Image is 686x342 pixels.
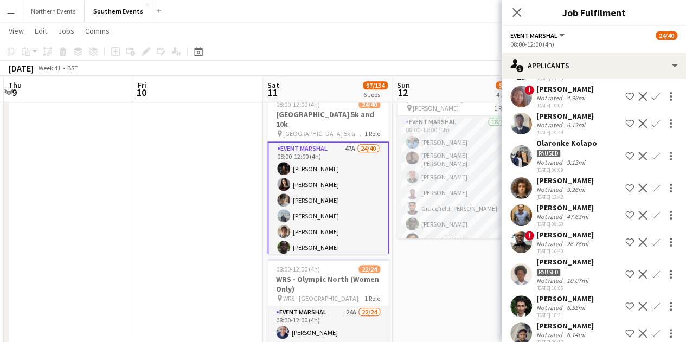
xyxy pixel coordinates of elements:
[4,24,28,38] a: View
[502,53,686,79] div: Applicants
[536,268,561,276] div: Paused
[565,276,591,285] div: 10.07mi
[536,111,594,121] div: [PERSON_NAME]
[536,321,594,331] div: [PERSON_NAME]
[36,64,63,72] span: Week 41
[9,63,34,74] div: [DATE]
[536,221,594,228] div: [DATE] 08:58
[81,24,114,38] a: Comms
[536,121,565,129] div: Not rated
[536,166,597,173] div: [DATE] 00:09
[536,240,565,248] div: Not rated
[565,331,587,339] div: 6.14mi
[283,130,364,138] span: [GEOGRAPHIC_DATA] 5k and 10k
[397,80,410,90] span: Sun
[536,304,565,312] div: Not rated
[267,274,389,294] h3: WRS - Olympic North (Women Only)
[363,91,387,99] div: 6 Jobs
[536,158,565,166] div: Not rated
[565,212,591,221] div: 47.63mi
[283,294,358,302] span: WRS - [GEOGRAPHIC_DATA]
[536,331,565,339] div: Not rated
[494,104,510,112] span: 1 Role
[565,304,587,312] div: 6.55mi
[565,240,591,248] div: 26.76mi
[363,81,388,89] span: 97/134
[565,121,587,129] div: 6.12mi
[358,265,380,273] span: 22/24
[30,24,52,38] a: Edit
[536,248,594,255] div: [DATE] 10:43
[502,5,686,20] h3: Job Fulfilment
[565,158,587,166] div: 9.13mi
[524,85,534,95] span: !
[85,1,152,22] button: Southern Events
[136,86,146,99] span: 10
[138,80,146,90] span: Fri
[536,276,565,285] div: Not rated
[565,94,587,102] div: 4.98mi
[536,150,561,158] div: Paused
[58,26,74,36] span: Jobs
[496,91,517,99] div: 4 Jobs
[496,81,517,89] span: 50/60
[22,1,85,22] button: Northern Events
[7,86,22,99] span: 9
[536,285,594,292] div: [DATE] 16:06
[8,80,22,90] span: Thu
[536,75,594,82] div: [DATE] 21:34
[536,203,594,212] div: [PERSON_NAME]
[565,185,587,193] div: 9.26mi
[536,294,594,304] div: [PERSON_NAME]
[267,109,389,129] h3: [GEOGRAPHIC_DATA] 5k and 10k
[536,102,594,109] div: [DATE] 10:02
[536,193,594,201] div: [DATE] 12:42
[536,84,594,94] div: [PERSON_NAME]
[536,138,597,148] div: Olaronke Kolapo
[397,78,518,238] app-job-card: 08:00-13:00 (5h)18/18[PERSON_NAME] [PERSON_NAME]1 RoleEvent Marshal18/1808:00-13:00 (5h)[PERSON_N...
[536,129,594,136] div: [DATE] 19:44
[67,64,78,72] div: BST
[536,176,594,185] div: [PERSON_NAME]
[9,26,24,36] span: View
[536,185,565,193] div: Not rated
[35,26,47,36] span: Edit
[276,100,320,108] span: 08:00-12:00 (4h)
[267,80,279,90] span: Sat
[364,294,380,302] span: 1 Role
[510,31,557,40] span: Event Marshal
[510,31,566,40] button: Event Marshal
[524,231,534,241] span: !
[413,104,459,112] span: [PERSON_NAME]
[536,257,594,267] div: [PERSON_NAME]
[536,212,565,221] div: Not rated
[266,86,279,99] span: 11
[358,100,380,108] span: 24/40
[54,24,79,38] a: Jobs
[85,26,110,36] span: Comms
[536,94,565,102] div: Not rated
[276,265,320,273] span: 08:00-12:00 (4h)
[364,130,380,138] span: 1 Role
[267,94,389,254] app-job-card: 08:00-12:00 (4h)24/40[GEOGRAPHIC_DATA] 5k and 10k [GEOGRAPHIC_DATA] 5k and 10k1 RoleEvent Marshal...
[510,40,677,48] div: 08:00-12:00 (4h)
[536,230,594,240] div: [PERSON_NAME]
[656,31,677,40] span: 24/40
[395,86,410,99] span: 12
[536,312,594,319] div: [DATE] 16:31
